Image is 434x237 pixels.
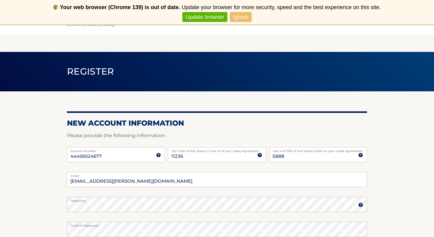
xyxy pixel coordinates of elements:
img: tooltip.svg [156,153,161,157]
img: tooltip.svg [358,153,363,157]
h2: New Account Information [67,119,367,128]
label: Zip Code of first lessee in box 1b of your Lease Agreement [168,147,266,152]
img: tooltip.svg [257,153,262,157]
label: Account Number [67,147,165,152]
label: Last 4 of SSN of first lessee listed on your Lease Agreement [269,147,367,152]
a: Ignore [230,12,252,22]
span: Register [67,66,114,77]
label: Password [67,197,367,202]
input: Account Number [67,147,165,162]
input: SSN or EIN (last 4 digits only) [269,147,367,162]
b: Your web browser (Chrome 139) is out of date. [60,4,180,10]
img: tooltip.svg [358,202,363,207]
label: Email [67,172,367,177]
input: Zip Code [168,147,266,162]
input: Email [67,172,367,187]
span: Update your browser for more security, speed and the best experience on this site. [182,4,381,10]
a: Update browser [182,12,227,22]
p: Please provide the following information. [67,131,367,140]
label: Confirm Password [67,222,367,227]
